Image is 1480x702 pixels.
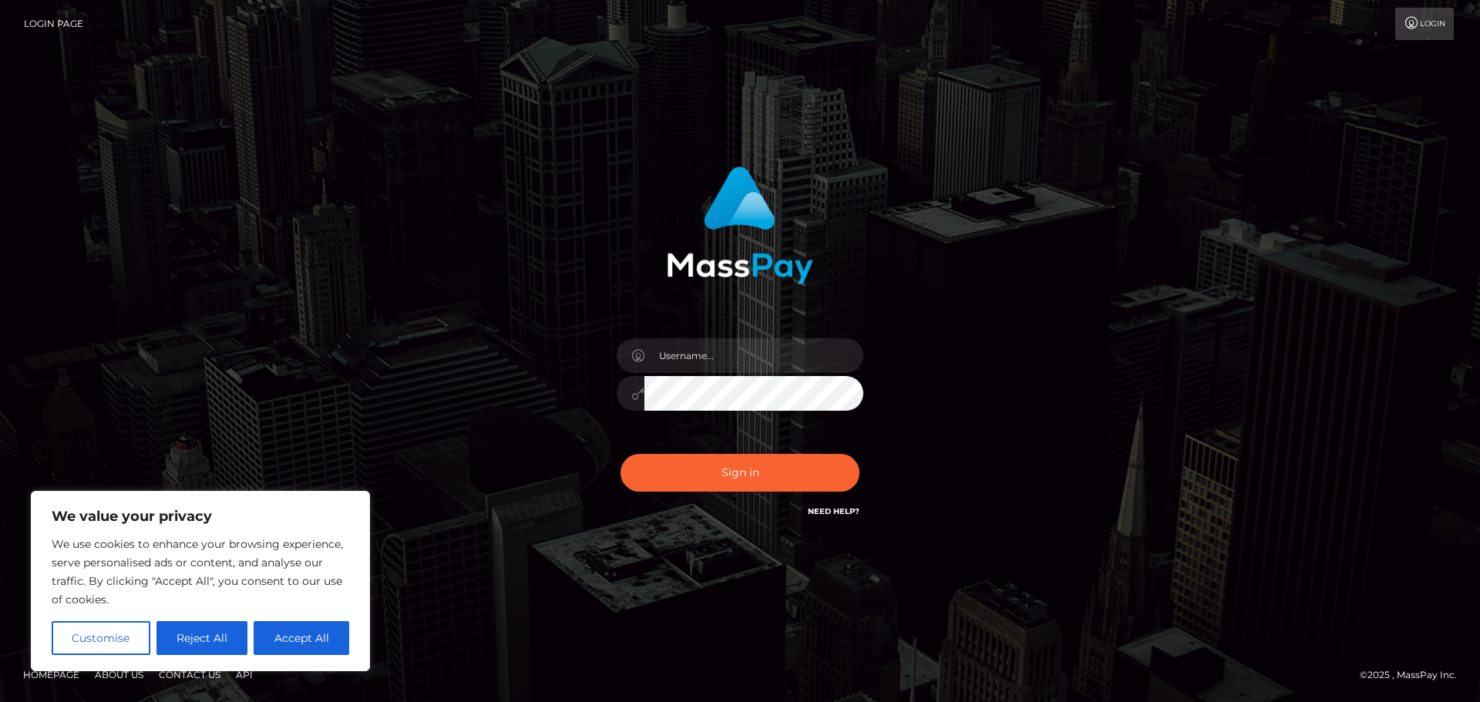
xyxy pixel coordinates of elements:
[89,663,150,687] a: About Us
[1395,8,1454,40] a: Login
[52,621,150,655] button: Customise
[230,663,259,687] a: API
[156,621,248,655] button: Reject All
[52,535,349,609] p: We use cookies to enhance your browsing experience, serve personalised ads or content, and analys...
[644,338,863,373] input: Username...
[254,621,349,655] button: Accept All
[808,506,859,516] a: Need Help?
[667,166,813,284] img: MassPay Login
[153,663,227,687] a: Contact Us
[52,507,349,526] p: We value your privacy
[621,454,859,492] button: Sign in
[17,663,86,687] a: Homepage
[31,491,370,671] div: We value your privacy
[24,8,83,40] a: Login Page
[1360,667,1468,684] div: © 2025 , MassPay Inc.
